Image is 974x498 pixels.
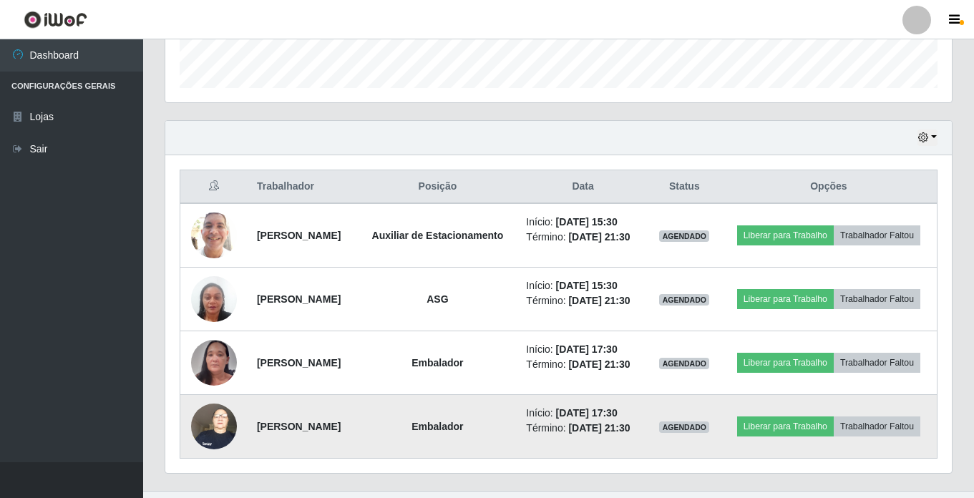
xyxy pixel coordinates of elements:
[357,170,517,204] th: Posição
[568,231,630,243] time: [DATE] 21:30
[737,416,834,436] button: Liberar para Trabalho
[248,170,358,204] th: Trabalhador
[834,289,920,309] button: Trabalhador Faltou
[556,216,618,228] time: [DATE] 15:30
[834,353,920,373] button: Trabalhador Faltou
[648,170,721,204] th: Status
[191,205,237,265] img: 1753350914768.jpeg
[568,358,630,370] time: [DATE] 21:30
[257,293,341,305] strong: [PERSON_NAME]
[526,357,639,372] li: Término:
[659,421,709,433] span: AGENDADO
[526,278,639,293] li: Início:
[526,421,639,436] li: Término:
[556,280,618,291] time: [DATE] 15:30
[191,313,237,413] img: 1709948843689.jpeg
[24,11,87,29] img: CoreUI Logo
[191,258,237,340] img: 1703781074039.jpeg
[191,396,237,456] img: 1723623614898.jpeg
[659,294,709,306] span: AGENDADO
[526,215,639,230] li: Início:
[737,353,834,373] button: Liberar para Trabalho
[411,357,463,368] strong: Embalador
[556,343,618,355] time: [DATE] 17:30
[568,295,630,306] time: [DATE] 21:30
[526,230,639,245] li: Término:
[257,421,341,432] strong: [PERSON_NAME]
[517,170,648,204] th: Data
[526,342,639,357] li: Início:
[834,225,920,245] button: Trabalhador Faltou
[659,230,709,242] span: AGENDADO
[659,358,709,369] span: AGENDADO
[257,357,341,368] strong: [PERSON_NAME]
[257,230,341,241] strong: [PERSON_NAME]
[427,293,448,305] strong: ASG
[834,416,920,436] button: Trabalhador Faltou
[526,293,639,308] li: Término:
[568,422,630,434] time: [DATE] 21:30
[411,421,463,432] strong: Embalador
[721,170,938,204] th: Opções
[737,289,834,309] button: Liberar para Trabalho
[526,406,639,421] li: Início:
[372,230,504,241] strong: Auxiliar de Estacionamento
[556,407,618,419] time: [DATE] 17:30
[737,225,834,245] button: Liberar para Trabalho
